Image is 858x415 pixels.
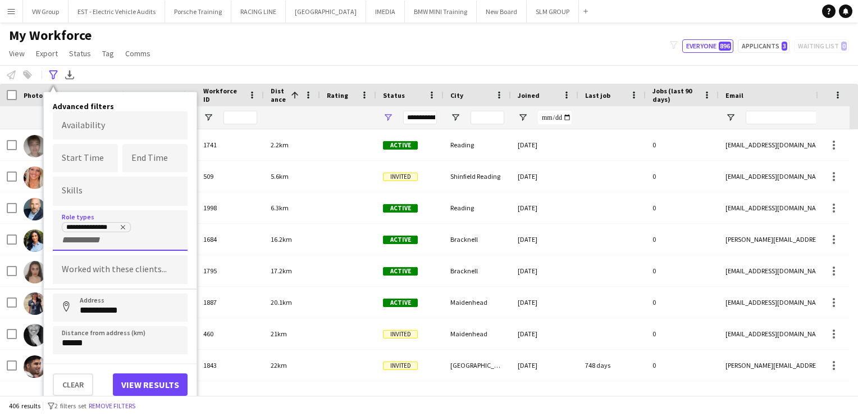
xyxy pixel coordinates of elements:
[69,48,91,58] span: Status
[444,192,511,223] div: Reading
[511,192,578,223] div: [DATE]
[54,402,86,410] span: 2 filters set
[271,298,292,306] span: 20.1km
[203,112,213,123] button: Open Filter Menu
[53,373,93,396] button: Clear
[405,1,477,22] button: BMW MINI Training
[271,87,286,103] span: Distance
[24,324,46,346] img: Jeremy Lea
[66,224,126,233] div: Role Play Actor
[223,111,257,124] input: Workforce ID Filter Input
[62,186,179,196] input: Type to search skills...
[646,224,719,255] div: 0
[197,255,264,286] div: 1795
[383,141,418,150] span: Active
[23,1,69,22] button: VW Group
[725,91,743,100] span: Email
[477,1,527,22] button: New Board
[383,204,418,213] span: Active
[646,192,719,223] div: 0
[646,287,719,318] div: 0
[383,236,418,244] span: Active
[652,87,699,103] span: Jobs (last 90 days)
[197,129,264,160] div: 1741
[24,135,46,157] img: Darren Tan
[511,350,578,381] div: [DATE]
[444,224,511,255] div: Bracknell
[646,381,719,412] div: 0
[646,318,719,349] div: 0
[47,68,60,82] app-action-btn: Advanced filters
[9,27,92,44] span: My Workforce
[142,91,175,100] span: Last Name
[24,261,46,283] img: Mili Barry
[24,229,46,252] img: Kayleigh King
[53,101,188,111] h4: Advanced filters
[9,48,25,58] span: View
[24,91,43,100] span: Photo
[271,141,289,149] span: 2.2km
[102,48,114,58] span: Tag
[203,87,244,103] span: Workforce ID
[646,350,719,381] div: 0
[518,112,528,123] button: Open Filter Menu
[682,39,733,53] button: Everyone896
[117,224,126,233] delete-icon: Remove tag
[63,68,76,82] app-action-btn: Export XLSX
[80,91,114,100] span: First Name
[578,350,646,381] div: 748 days
[86,400,138,412] button: Remove filters
[383,112,393,123] button: Open Filter Menu
[271,361,287,369] span: 22km
[125,48,150,58] span: Comms
[197,161,264,192] div: 509
[511,255,578,286] div: [DATE]
[383,330,418,339] span: Invited
[450,112,460,123] button: Open Filter Menu
[98,46,118,61] a: Tag
[121,46,155,61] a: Comms
[271,204,289,212] span: 6.3km
[327,91,348,100] span: Rating
[65,46,95,61] a: Status
[286,1,366,22] button: [GEOGRAPHIC_DATA]
[511,224,578,255] div: [DATE]
[69,1,165,22] button: EST - Electric Vehicle Audits
[538,111,572,124] input: Joined Filter Input
[383,91,405,100] span: Status
[444,350,511,381] div: [GEOGRAPHIC_DATA]
[444,318,511,349] div: Maidenhead
[518,91,540,100] span: Joined
[271,172,289,181] span: 5.6km
[511,161,578,192] div: [DATE]
[511,287,578,318] div: [DATE]
[444,161,511,192] div: Shinfield Reading
[4,46,29,61] a: View
[725,112,736,123] button: Open Filter Menu
[383,299,418,307] span: Active
[197,350,264,381] div: 1843
[646,161,719,192] div: 0
[383,362,418,370] span: Invited
[646,255,719,286] div: 0
[511,129,578,160] div: [DATE]
[24,355,46,378] img: Waqar Butt
[36,48,58,58] span: Export
[444,129,511,160] div: Reading
[62,265,179,275] input: Type to search clients...
[444,381,511,412] div: Hook
[197,287,264,318] div: 1887
[646,129,719,160] div: 0
[271,330,287,338] span: 21km
[511,381,578,412] div: [DATE]
[113,373,188,396] button: View results
[719,42,731,51] span: 896
[383,267,418,276] span: Active
[782,42,787,51] span: 3
[24,166,46,189] img: Kristy Eivers
[24,198,46,220] img: Kevin Hallett
[62,235,109,245] input: + Role type
[511,318,578,349] div: [DATE]
[527,1,579,22] button: SLM GROUP
[450,91,463,100] span: City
